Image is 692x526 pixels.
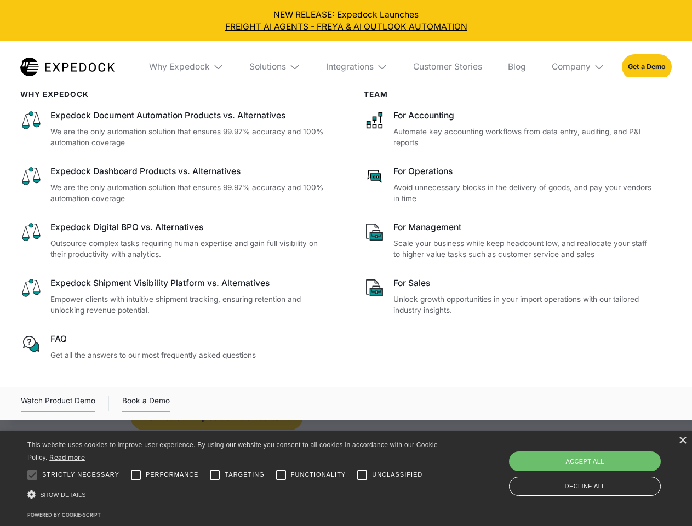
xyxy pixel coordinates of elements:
div: Why Expedock [140,41,232,93]
p: Automate key accounting workflows from data entry, auditing, and P&L reports [393,126,654,148]
p: Unlock growth opportunities in your import operations with our tailored industry insights. [393,294,654,316]
p: Avoid unnecessary blocks in the delivery of goods, and pay your vendors in time [393,182,654,204]
a: Expedock Document Automation Products vs. AlternativesWe are the only automation solution that en... [20,110,329,148]
div: For Operations [393,165,654,178]
p: We are the only automation solution that ensures 99.97% accuracy and 100% automation coverage [50,182,329,204]
p: Outsource complex tasks requiring human expertise and gain full visibility on their productivity ... [50,238,329,260]
div: Expedock Shipment Visibility Platform vs. Alternatives [50,277,329,289]
span: Performance [146,470,199,479]
span: Show details [40,491,86,498]
div: For Sales [393,277,654,289]
div: Integrations [326,61,374,72]
div: Watch Product Demo [21,395,95,412]
iframe: Chat Widget [510,408,692,526]
span: This website uses cookies to improve user experience. By using our website you consent to all coo... [27,441,438,461]
p: Scale your business while keep headcount low, and reallocate your staff to higher value tasks suc... [393,238,654,260]
div: Expedock Document Automation Products vs. Alternatives [50,110,329,122]
div: For Accounting [393,110,654,122]
div: FAQ [50,333,329,345]
span: Strictly necessary [42,470,119,479]
a: Expedock Shipment Visibility Platform vs. AlternativesEmpower clients with intuitive shipment tra... [20,277,329,316]
p: We are the only automation solution that ensures 99.97% accuracy and 100% automation coverage [50,126,329,148]
p: Get all the answers to our most frequently asked questions [50,350,329,361]
div: Show details [27,488,442,502]
a: Get a Demo [622,54,672,79]
span: Unclassified [372,470,422,479]
div: Integrations [317,41,396,93]
div: Solutions [241,41,309,93]
div: Company [552,61,591,72]
a: Powered by cookie-script [27,512,101,518]
a: Customer Stories [404,41,490,93]
a: Book a Demo [122,395,170,412]
a: open lightbox [21,395,95,412]
span: Targeting [225,470,264,479]
a: For AccountingAutomate key accounting workflows from data entry, auditing, and P&L reports [364,110,655,148]
a: FREIGHT AI AGENTS - FREYA & AI OUTLOOK AUTOMATION [9,21,684,33]
a: For OperationsAvoid unnecessary blocks in the delivery of goods, and pay your vendors in time [364,165,655,204]
a: Expedock Digital BPO vs. AlternativesOutsource complex tasks requiring human expertise and gain f... [20,221,329,260]
div: For Management [393,221,654,233]
div: Solutions [249,61,286,72]
a: Blog [499,41,534,93]
div: Expedock Dashboard Products vs. Alternatives [50,165,329,178]
span: Functionality [291,470,346,479]
a: For SalesUnlock growth opportunities in your import operations with our tailored industry insights. [364,277,655,316]
a: Read more [49,453,85,461]
p: Empower clients with intuitive shipment tracking, ensuring retention and unlocking revenue potent... [50,294,329,316]
a: Expedock Dashboard Products vs. AlternativesWe are the only automation solution that ensures 99.9... [20,165,329,204]
a: For ManagementScale your business while keep headcount low, and reallocate your staff to higher v... [364,221,655,260]
div: WHy Expedock [20,90,329,99]
div: Team [364,90,655,99]
div: Company [543,41,613,93]
a: FAQGet all the answers to our most frequently asked questions [20,333,329,361]
div: NEW RELEASE: Expedock Launches [9,9,684,33]
div: Why Expedock [149,61,210,72]
div: Expedock Digital BPO vs. Alternatives [50,221,329,233]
